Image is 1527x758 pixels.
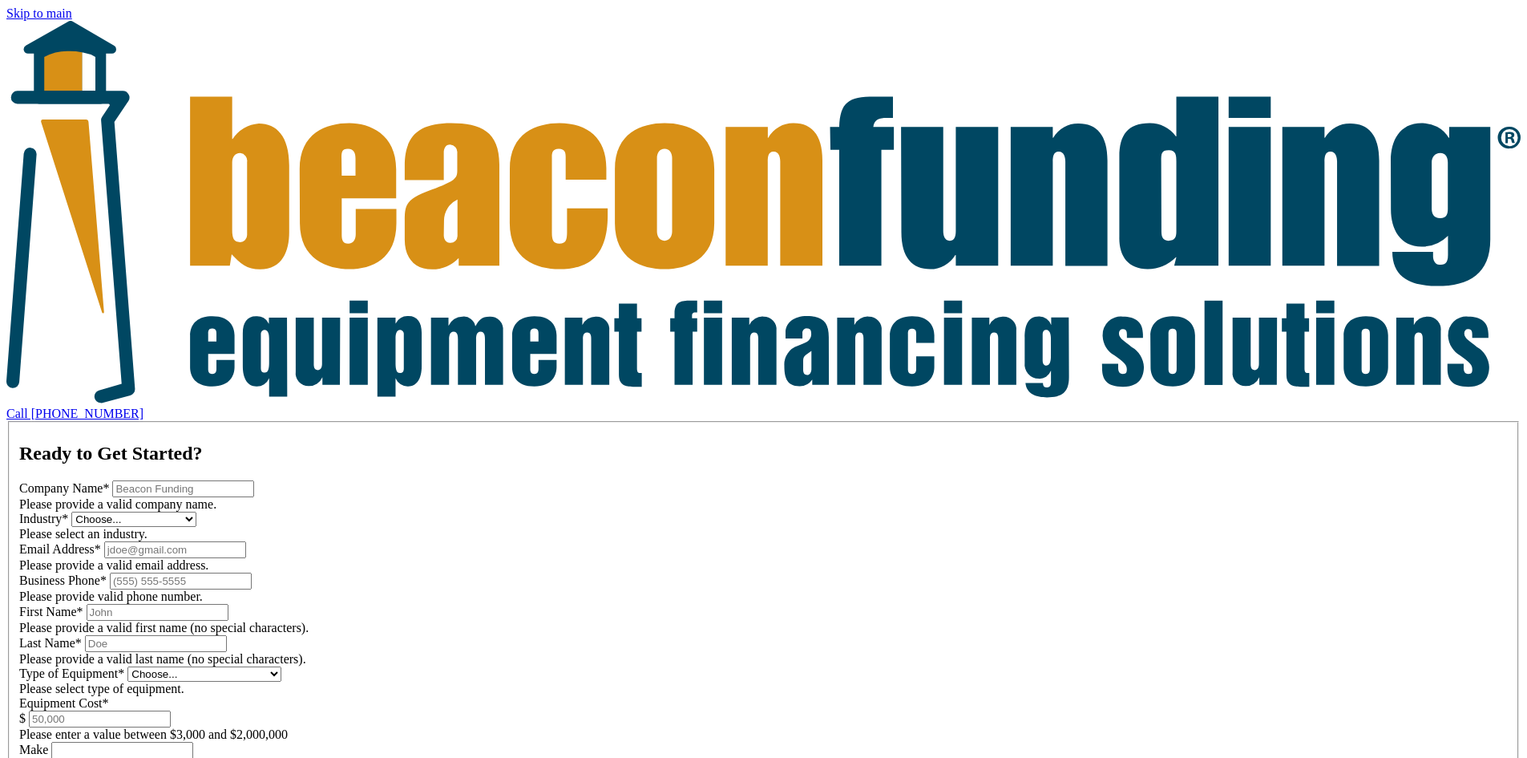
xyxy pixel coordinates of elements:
label: Business Phone* [19,574,107,587]
div: Please select an industry. [19,527,1508,541]
label: Type of Equipment* [19,667,124,680]
div: Please provide a valid company name. [19,497,1508,512]
div: Please provide valid phone number. [19,590,1508,604]
input: Beacon Funding [112,480,254,497]
div: Please provide a valid email address. [19,558,1508,573]
span: $ [19,711,26,725]
a: Skip to main [6,6,72,20]
label: Last Name* [19,636,82,650]
img: Beacon Funding Corporation logo [6,21,1521,403]
label: Industry* [19,512,68,525]
input: Doe [85,635,227,652]
div: Please provide a valid last name (no special characters). [19,652,1508,667]
label: Company Name* [19,481,109,495]
input: jdoe@gmail.com [104,541,246,558]
input: (555) 555-5555 [110,573,252,590]
div: Please select type of equipment. [19,682,1508,696]
label: Make [19,743,48,756]
div: Please enter a value between $3,000 and $2,000,000 [19,728,1508,742]
input: 50,000 [29,711,171,728]
h2: Ready to Get Started? [19,443,1508,464]
input: John [87,604,228,621]
div: Please provide a valid first name (no special characters). [19,621,1508,635]
a: Call [PHONE_NUMBER] [6,407,143,420]
label: First Name* [19,605,83,618]
label: Email Address* [19,542,101,556]
label: Equipment Cost* [19,696,109,710]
